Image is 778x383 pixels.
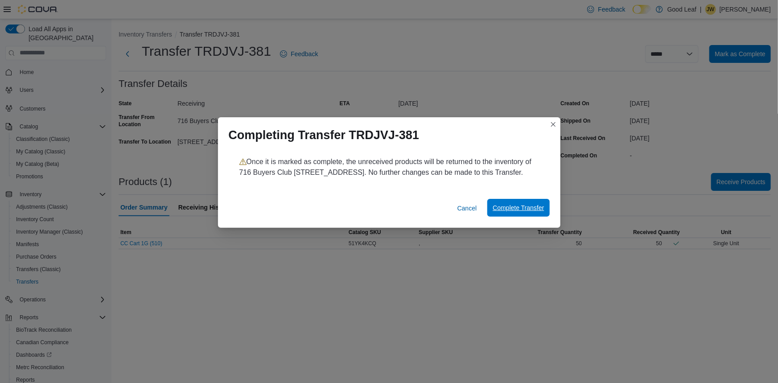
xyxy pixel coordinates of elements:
p: Once it is marked as complete, the unreceived products will be returned to the inventory of 716 B... [239,156,539,178]
span: Complete Transfer [493,203,544,212]
button: Complete Transfer [487,199,549,217]
h1: Completing Transfer TRDJVJ-381 [229,128,420,142]
span: Cancel [457,204,477,213]
button: Cancel [454,199,481,217]
button: Closes this modal window [548,119,559,130]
